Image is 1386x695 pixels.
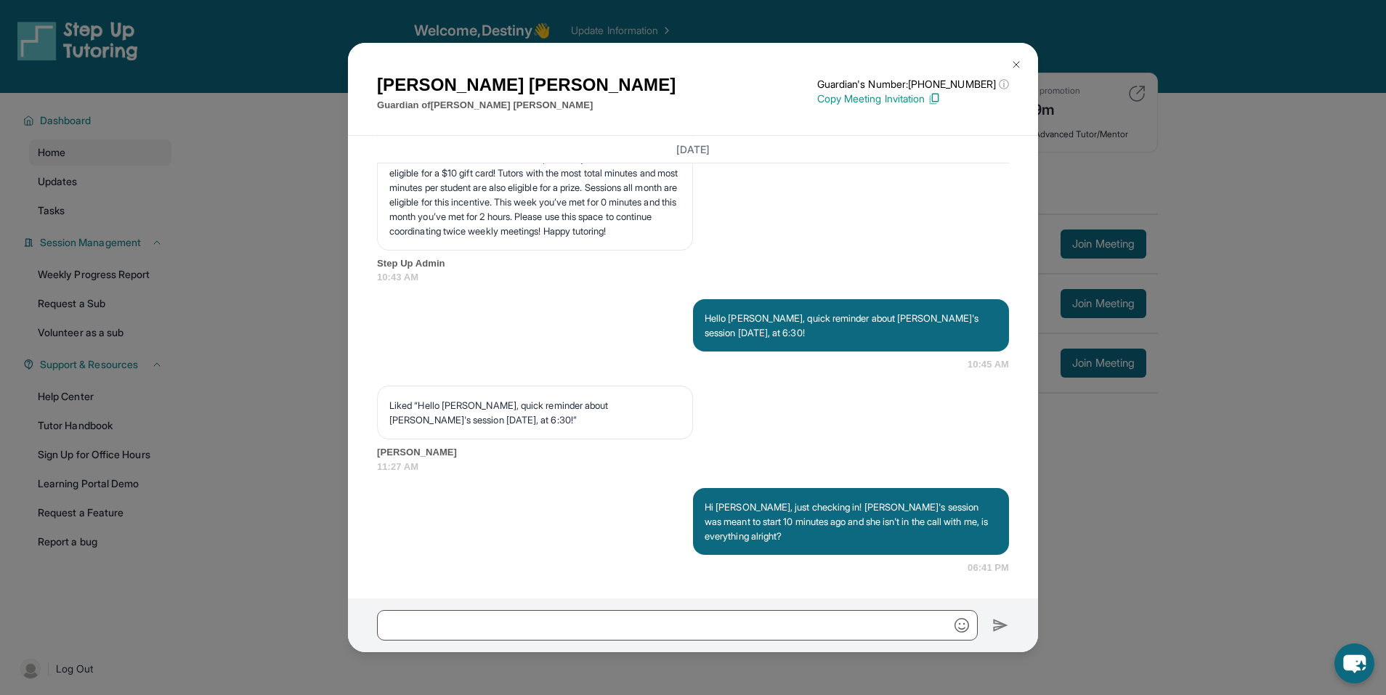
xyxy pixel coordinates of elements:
[377,460,1009,474] span: 11:27 AM
[817,77,1009,92] p: Guardian's Number: [PHONE_NUMBER]
[377,142,1009,156] h3: [DATE]
[968,561,1009,575] span: 06:41 PM
[389,398,681,427] p: Liked “Hello [PERSON_NAME], quick reminder about [PERSON_NAME]'s session [DATE], at 6:30!”
[955,618,969,633] img: Emoji
[705,311,997,340] p: Hello [PERSON_NAME], quick reminder about [PERSON_NAME]'s session [DATE], at 6:30!
[377,72,676,98] h1: [PERSON_NAME] [PERSON_NAME]
[389,122,681,238] p: Hi from Step Up! We are so excited that you are matched with one another. This month, we’re offer...
[1334,643,1374,683] button: chat-button
[968,357,1009,372] span: 10:45 AM
[377,98,676,113] p: Guardian of [PERSON_NAME] [PERSON_NAME]
[999,77,1009,92] span: ⓘ
[377,270,1009,285] span: 10:43 AM
[928,92,941,105] img: Copy Icon
[817,92,1009,106] p: Copy Meeting Invitation
[1010,59,1022,70] img: Close Icon
[377,445,1009,460] span: [PERSON_NAME]
[992,617,1009,634] img: Send icon
[377,256,1009,271] span: Step Up Admin
[705,500,997,543] p: Hi [PERSON_NAME], just checking in! [PERSON_NAME]'s session was meant to start 10 minutes ago and...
